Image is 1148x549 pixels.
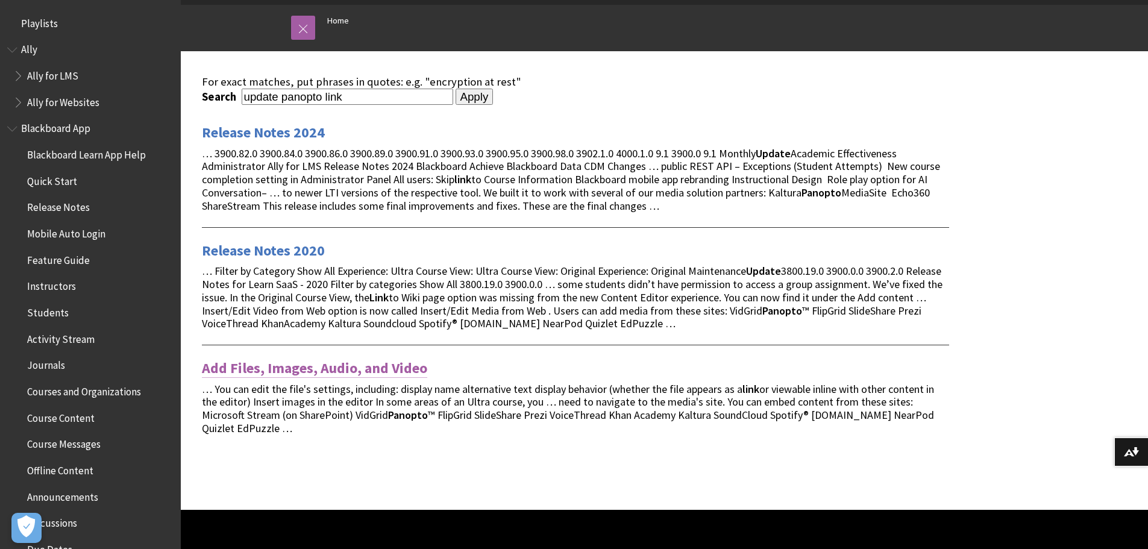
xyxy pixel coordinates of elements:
strong: Panopto [762,304,802,318]
a: Release Notes 2024 [202,123,325,142]
strong: link [454,172,471,186]
input: Apply [456,89,494,105]
span: … Filter by Category Show All Experience: Ultra Course View: Ultra Course View: Original Experien... [202,264,943,330]
span: Announcements [27,487,98,503]
span: Journals [27,356,65,372]
span: Activity Stream [27,329,95,345]
strong: Update [756,146,791,160]
span: Blackboard Learn App Help [27,145,146,161]
strong: Update [746,264,781,278]
strong: Link [369,290,389,304]
span: Blackboard App [21,119,90,135]
span: Instructors [27,277,76,293]
span: Ally for Websites [27,92,99,108]
div: For exact matches, put phrases in quotes: e.g. "encryption at rest" [202,75,949,89]
a: Release Notes 2020 [202,241,325,260]
button: Open Preferences [11,513,42,543]
span: Course Messages [27,434,101,451]
span: Discussions [27,513,77,529]
span: Mobile Auto Login [27,224,105,240]
a: Home [327,13,349,28]
strong: Panopto [388,408,428,422]
span: Feature Guide [27,250,90,266]
span: Offline Content [27,460,93,477]
span: … You can edit the file's settings, including: display name alternative text display behavior (wh... [202,382,934,435]
span: Quick Start [27,171,77,187]
span: Course Content [27,408,95,424]
span: Students [27,303,69,319]
label: Search [202,90,239,104]
span: Playlists [21,13,58,30]
span: Ally [21,40,37,56]
a: Add Files, Images, Audio, and Video [202,359,427,378]
span: Ally for LMS [27,66,78,82]
nav: Book outline for Playlists [7,13,174,34]
span: Release Notes [27,198,90,214]
span: Courses and Organizations [27,381,141,398]
nav: Book outline for Anthology Ally Help [7,40,174,113]
span: … 3900.82.0 3900.84.0 3900.86.0 3900.89.0 3900.91.0 3900.93.0 3900.95.0 3900.98.0 3902.1.0 4000.1... [202,146,940,213]
strong: link [742,382,759,396]
strong: Panopto [801,186,841,199]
